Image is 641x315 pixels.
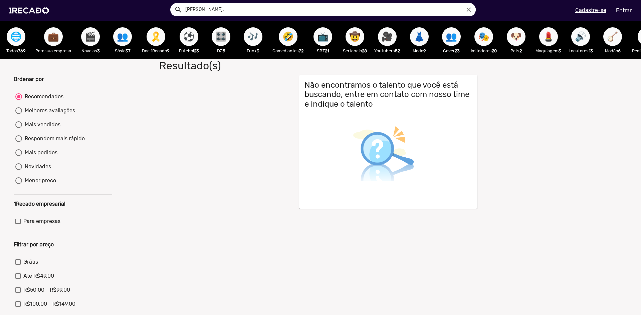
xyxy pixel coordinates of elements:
span: 👥 [446,27,457,46]
p: Para sua empresa [35,48,71,54]
button: 👥 [442,27,461,46]
button: ⚽ [180,27,198,46]
b: 37 [126,48,131,53]
b: 28 [362,48,367,53]
p: Sertanejo [342,48,368,54]
span: 🔊 [575,27,586,46]
button: Example home icon [172,3,184,15]
div: Recomendados [22,93,63,101]
span: 💼 [48,27,59,46]
p: Sósia [110,48,135,54]
span: 🎗️ [150,27,162,46]
p: DJ [208,48,234,54]
mat-icon: Example home icon [174,6,182,14]
p: Moda [407,48,432,54]
b: 3 [257,48,259,53]
b: 2 [519,48,522,53]
button: 👗 [410,27,429,46]
span: 🎭 [478,27,489,46]
span: 🎬 [85,27,96,46]
span: ⚽ [183,27,195,46]
span: 🐶 [510,27,522,46]
p: Novelas [78,48,103,54]
p: Maquiagem [536,48,561,54]
span: 🎶 [247,27,259,46]
b: 20 [492,48,497,53]
h3: Não encontramos o talento que você está buscando, entre em contato com nosso time e indique o tal... [304,80,472,109]
span: 🌐 [10,27,22,46]
p: Imitadores [471,48,497,54]
button: 🎬 [81,27,100,46]
b: Ordenar por [14,76,44,82]
b: 13 [589,48,593,53]
span: 🤠 [349,27,361,46]
a: Entrar [612,5,636,16]
span: 💄 [543,27,554,46]
button: 📺 [313,27,332,46]
p: Todos [3,48,29,54]
div: Novidades [22,163,51,171]
b: 769 [18,48,26,53]
span: 🎛️ [215,27,227,46]
b: 72 [299,48,303,53]
span: 🤣 [282,27,294,46]
p: Pets [503,48,529,54]
span: Para empresas [23,217,60,225]
span: 👗 [414,27,425,46]
span: Grátis [23,258,38,266]
button: 🐶 [507,27,525,46]
b: 6 [618,48,621,53]
button: 🤣 [279,27,297,46]
div: Melhores avaliações [22,107,75,115]
img: Busca não encontrada [338,112,430,203]
b: Filtrar por preço [14,241,54,248]
h1: Resultado(s) [154,59,463,72]
button: 💼 [44,27,63,46]
p: Cover [439,48,464,54]
input: Pesquisar... [180,3,476,16]
b: 5 [223,48,225,53]
b: 21 [325,48,329,53]
div: Mais vendidos [22,121,60,129]
button: 🔊 [571,27,590,46]
b: 23 [194,48,199,53]
div: Mais pedidos [22,149,57,157]
button: 👥 [113,27,132,46]
p: SBT [310,48,336,54]
b: 9 [423,48,426,53]
span: 👥 [117,27,128,46]
button: 🎛️ [212,27,230,46]
b: 9 [167,48,170,53]
span: R$50,00 - R$99,00 [23,286,70,294]
button: 🎥 [378,27,397,46]
span: 📺 [317,27,329,46]
span: 🎥 [382,27,393,46]
button: 🎶 [244,27,262,46]
span: R$100,00 - R$149,00 [23,300,75,308]
span: Até R$49,00 [23,272,54,280]
b: 3 [559,48,561,53]
b: 3 [97,48,100,53]
p: Funk [240,48,266,54]
button: 🎭 [474,27,493,46]
button: 🌐 [7,27,25,46]
b: 52 [395,48,400,53]
i: close [465,6,472,13]
button: 🤠 [346,27,364,46]
p: Comediantes [272,48,303,54]
p: Youtubers [374,48,400,54]
b: 23 [455,48,460,53]
button: 💄 [539,27,558,46]
span: 🪕 [607,27,618,46]
div: Respondem mais rápido [22,135,85,143]
button: 🎗️ [147,27,165,46]
u: Cadastre-se [575,7,606,13]
button: 🪕 [603,27,622,46]
b: 1Recado empresarial [14,201,65,207]
p: Locutores [568,48,593,54]
div: Menor preco [22,177,56,185]
p: Doe 1Recado [142,48,170,54]
p: Modão [600,48,625,54]
p: Futebol [176,48,202,54]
